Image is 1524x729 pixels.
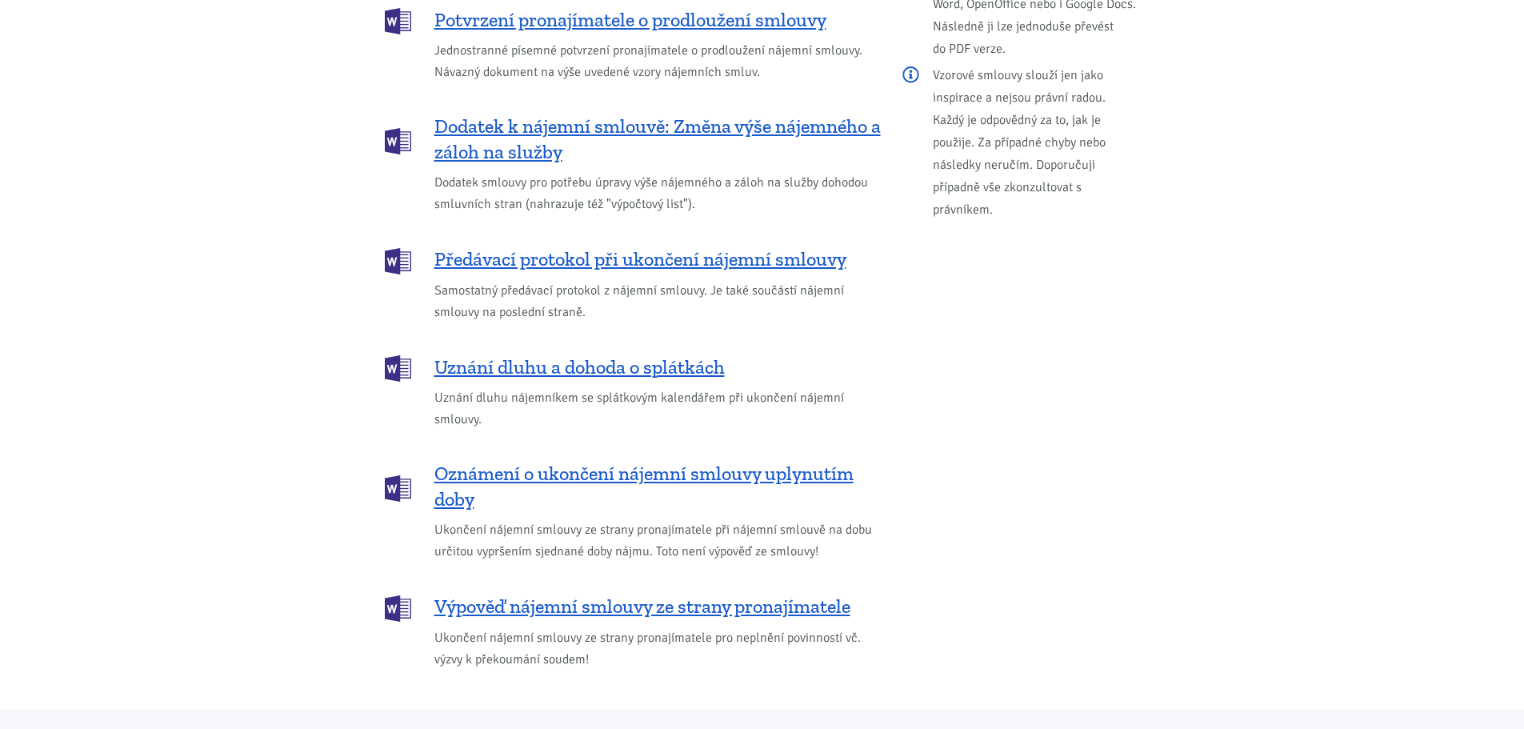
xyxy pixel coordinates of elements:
[434,354,725,380] span: Uznání dluhu a dohoda o splátkách
[434,519,881,563] span: Ukončení nájemní smlouvy ze strany pronajímatele při nájemní smlouvě na dobu určitou vypršením sj...
[434,280,881,323] span: Samostatný předávací protokol z nájemní smlouvy. Je také součástí nájemní smlouvy na poslední str...
[434,40,881,83] span: Jednostranné písemné potvrzení pronajímatele o prodloužení nájemní smlouvy. Návazný dokument na v...
[434,387,881,431] span: Uznání dluhu nájemníkem se splátkovým kalendářem při ukončení nájemní smlouvy.
[385,246,881,273] a: Předávací protokol při ukončení nájemní smlouvy
[385,354,881,380] a: Uznání dluhu a dohoda o splátkách
[385,594,881,620] a: Výpověď nájemní smlouvy ze strany pronajímatele
[385,461,881,512] a: Oznámení o ukončení nájemní smlouvy uplynutím doby
[434,114,881,165] span: Dodatek k nájemní smlouvě: Změna výše nájemného a záloh na služby
[902,64,1140,221] p: Vzorové smlouvy slouží jen jako inspirace a nejsou právní radou. Každý je odpovědný za to, jak je...
[385,595,411,622] img: DOCX (Word)
[385,8,411,34] img: DOCX (Word)
[385,128,411,154] img: DOCX (Word)
[434,172,881,215] span: Dodatek smlouvy pro potřebu úpravy výše nájemného a záloh na služby dohodou smluvních stran (nahr...
[385,475,411,502] img: DOCX (Word)
[434,7,826,33] span: Potvrzení pronajímatele o prodloužení smlouvy
[434,246,846,272] span: Předávací protokol při ukončení nájemní smlouvy
[385,114,881,165] a: Dodatek k nájemní smlouvě: Změna výše nájemného a záloh na služby
[434,627,881,671] span: Ukončení nájemní smlouvy ze strany pronajímatele pro neplnění povinností vč. výzvy k překoumání s...
[385,248,411,274] img: DOCX (Word)
[434,594,850,619] span: Výpověď nájemní smlouvy ze strany pronajímatele
[385,6,881,33] a: Potvrzení pronajímatele o prodloužení smlouvy
[385,355,411,382] img: DOCX (Word)
[434,461,881,512] span: Oznámení o ukončení nájemní smlouvy uplynutím doby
